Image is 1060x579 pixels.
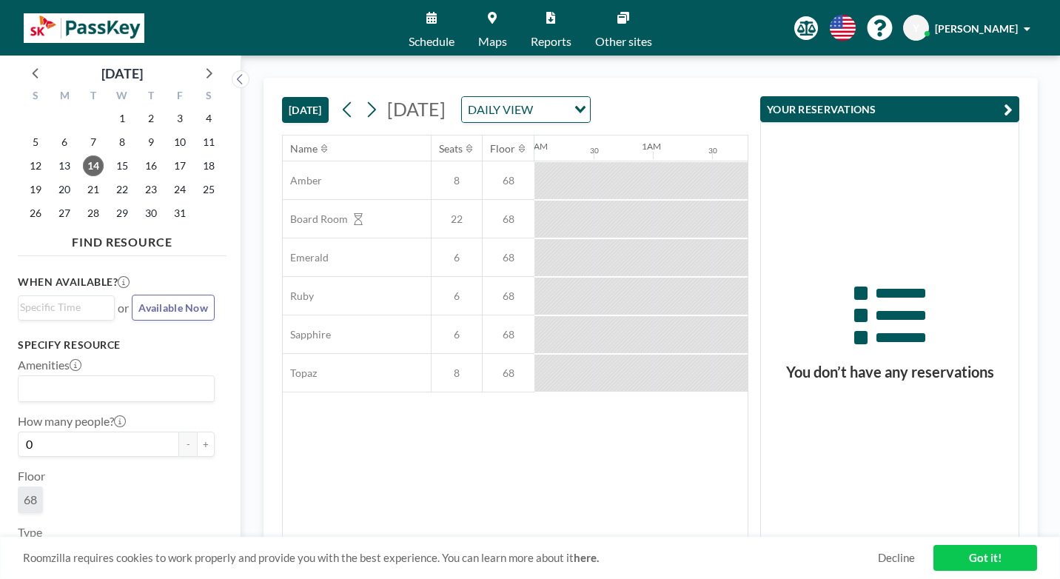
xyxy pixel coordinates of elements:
span: 6 [432,289,482,303]
input: Search for option [20,379,206,398]
span: Sunday, October 5, 2025 [25,132,46,153]
div: [DATE] [101,63,143,84]
span: Friday, October 17, 2025 [170,155,190,176]
span: Wednesday, October 1, 2025 [112,108,132,129]
span: Monday, October 27, 2025 [54,203,75,224]
button: Available Now [132,295,215,321]
span: Saturday, October 18, 2025 [198,155,219,176]
span: Monday, October 6, 2025 [54,132,75,153]
span: Maps [478,36,507,47]
span: Monday, October 13, 2025 [54,155,75,176]
span: Available Now [138,301,208,314]
span: Sapphire [283,328,331,341]
span: Emerald [283,251,329,264]
span: Saturday, October 25, 2025 [198,179,219,200]
span: Sunday, October 12, 2025 [25,155,46,176]
span: Other sites [595,36,652,47]
input: Search for option [537,100,566,119]
span: Friday, October 3, 2025 [170,108,190,129]
label: Floor [18,469,45,483]
span: Wednesday, October 8, 2025 [112,132,132,153]
span: Sunday, October 26, 2025 [25,203,46,224]
span: 68 [483,212,534,226]
div: M [50,87,79,107]
span: Saturday, October 4, 2025 [198,108,219,129]
span: Friday, October 10, 2025 [170,132,190,153]
a: Decline [878,551,915,565]
span: Thursday, October 16, 2025 [141,155,161,176]
label: How many people? [18,414,126,429]
span: 8 [432,174,482,187]
span: Schedule [409,36,454,47]
span: 22 [432,212,482,226]
span: 6 [432,328,482,341]
span: Tuesday, October 21, 2025 [83,179,104,200]
button: + [197,432,215,457]
span: Ruby [283,289,314,303]
img: organization-logo [24,13,144,43]
button: - [179,432,197,457]
span: 68 [483,174,534,187]
span: Wednesday, October 29, 2025 [112,203,132,224]
h3: You don’t have any reservations [761,363,1019,381]
div: Floor [490,142,515,155]
span: Board Room [283,212,348,226]
div: Seats [439,142,463,155]
h4: FIND RESOURCE [18,229,227,250]
span: Friday, October 31, 2025 [170,203,190,224]
span: or [118,301,129,315]
div: Search for option [19,296,114,318]
span: Wednesday, October 22, 2025 [112,179,132,200]
div: T [79,87,108,107]
button: [DATE] [282,97,329,123]
div: 30 [708,146,717,155]
label: Type [18,525,42,540]
div: W [108,87,137,107]
span: Thursday, October 2, 2025 [141,108,161,129]
div: 12AM [523,141,548,152]
input: Search for option [20,299,106,315]
div: 30 [590,146,599,155]
a: Got it! [933,545,1037,571]
span: [PERSON_NAME] [935,22,1018,35]
span: Friday, October 24, 2025 [170,179,190,200]
span: Thursday, October 30, 2025 [141,203,161,224]
span: Roomzilla requires cookies to work properly and provide you with the best experience. You can lea... [23,551,878,565]
span: 8 [432,367,482,380]
button: YOUR RESERVATIONS [760,96,1019,122]
div: S [194,87,223,107]
span: Sunday, October 19, 2025 [25,179,46,200]
span: Wednesday, October 15, 2025 [112,155,132,176]
div: 1AM [642,141,661,152]
span: Reports [531,36,571,47]
div: Search for option [462,97,590,122]
span: Thursday, October 9, 2025 [141,132,161,153]
div: Search for option [19,376,214,401]
span: Monday, October 20, 2025 [54,179,75,200]
div: S [21,87,50,107]
span: Thursday, October 23, 2025 [141,179,161,200]
span: Tuesday, October 14, 2025 [83,155,104,176]
span: Tuesday, October 28, 2025 [83,203,104,224]
div: F [165,87,194,107]
span: Amber [283,174,322,187]
span: 68 [483,251,534,264]
span: Y [913,21,919,35]
h3: Specify resource [18,338,215,352]
div: Name [290,142,318,155]
span: 6 [432,251,482,264]
span: 68 [483,289,534,303]
span: Tuesday, October 7, 2025 [83,132,104,153]
span: 68 [24,492,37,506]
span: 68 [483,367,534,380]
label: Amenities [18,358,81,372]
span: Saturday, October 11, 2025 [198,132,219,153]
span: [DATE] [387,98,446,120]
span: Topaz [283,367,317,380]
span: DAILY VIEW [465,100,536,119]
div: T [136,87,165,107]
a: here. [574,551,599,564]
span: 68 [483,328,534,341]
